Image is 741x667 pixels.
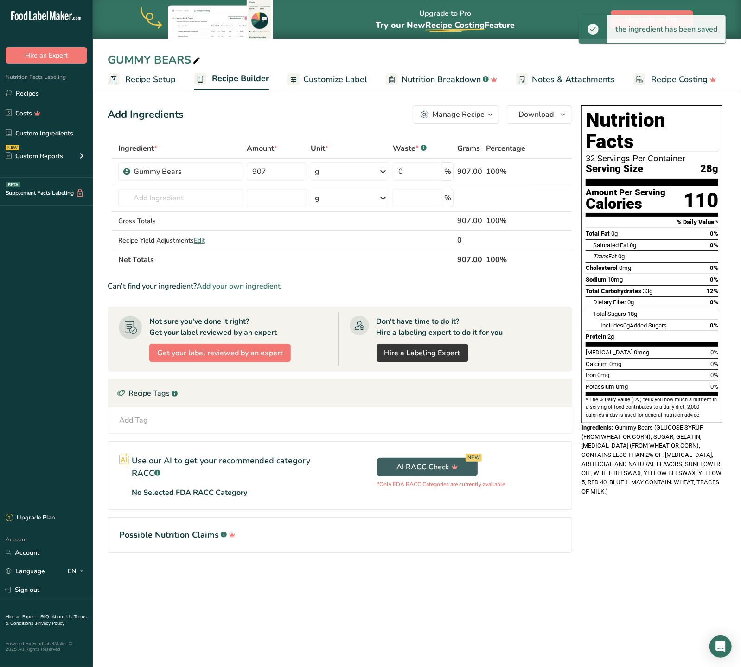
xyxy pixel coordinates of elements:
[132,487,247,498] p: No Selected FDA RACC Category
[134,166,238,177] div: Gummy Bears
[586,264,618,271] span: Cholesterol
[518,109,554,120] span: Download
[132,455,329,480] p: Use our AI to get your recommended category RACC
[457,215,482,226] div: 907.00
[710,372,718,378] span: 0%
[607,333,614,340] span: 2g
[586,276,606,283] span: Sodium
[116,250,455,269] th: Net Totals
[119,415,148,426] div: Add Tag
[507,105,572,124] button: Download
[607,15,726,43] div: the ingredient has been saved
[710,230,718,237] span: 0%
[586,383,614,390] span: Potassium
[377,458,478,476] button: AI RACC Check NEW
[6,182,20,187] div: BETA
[586,197,665,211] div: Calories
[149,344,291,362] button: Get your label reviewed by an expert
[486,215,528,226] div: 100%
[607,276,623,283] span: 10mg
[619,264,631,271] span: 0mg
[386,69,498,90] a: Nutrition Breakdown
[593,299,626,306] span: Dietary Fiber
[611,230,618,237] span: 0g
[710,276,718,283] span: 0%
[586,188,665,197] div: Amount Per Serving
[586,360,608,367] span: Calcium
[626,14,678,25] span: Upgrade to Pro
[586,217,718,228] section: % Daily Value *
[710,264,718,271] span: 0%
[581,424,722,495] span: Gummy Bears (GLUCOSE SYRUP (FROM WHEAT OR CORN), SUGAR, GELATIN, [MEDICAL_DATA] (FROM WHEAT OR CO...
[710,242,718,249] span: 0%
[586,396,718,419] section: * The % Daily Value (DV) tells you how much a nutrient in a serving of food contributes to a dail...
[706,288,718,295] span: 12%
[532,73,615,86] span: Notes & Attachments
[6,641,87,652] div: Powered By FoodLabelMaker © 2025 All Rights Reserved
[212,72,269,85] span: Recipe Builder
[484,250,530,269] th: 100%
[425,19,485,31] span: Recipe Costing
[118,236,243,245] div: Recipe Yield Adjustments
[194,236,205,245] span: Edit
[581,424,613,431] span: Ingredients:
[108,51,202,68] div: GUMMY BEARS
[586,163,643,175] span: Serving Size
[600,322,667,329] span: Includes Added Sugars
[586,333,606,340] span: Protein
[457,143,480,154] span: Grams
[710,360,718,367] span: 0%
[611,10,693,29] button: Upgrade to Pro
[586,154,718,163] div: 32 Servings Per Container
[709,635,732,658] div: Open Intercom Messenger
[700,163,718,175] span: 28g
[486,143,525,154] span: Percentage
[6,614,38,620] a: Hire an Expert .
[6,145,19,150] div: NEW
[36,620,64,627] a: Privacy Policy
[247,143,277,154] span: Amount
[377,316,503,338] div: Don't have time to do it? Hire a labeling expert to do it for you
[618,253,625,260] span: 0g
[194,68,269,90] a: Recipe Builder
[68,566,87,577] div: EN
[118,189,243,207] input: Add Ingredient
[287,69,367,90] a: Customize Label
[633,69,716,90] a: Recipe Costing
[108,69,176,90] a: Recipe Setup
[593,310,626,317] span: Total Sugars
[377,344,468,362] a: Hire a Labeling Expert
[197,281,281,292] span: Add your own ingredient
[586,372,596,378] span: Iron
[623,322,630,329] span: 0g
[586,288,641,295] span: Total Carbohydrates
[710,383,718,390] span: 0%
[586,349,632,356] span: [MEDICAL_DATA]
[597,372,609,378] span: 0mg
[634,349,649,356] span: 0mcg
[6,47,87,64] button: Hire an Expert
[616,383,628,390] span: 0mg
[157,347,283,359] span: Get your label reviewed by an expert
[6,513,55,523] div: Upgrade Plan
[6,151,63,161] div: Custom Reports
[593,242,628,249] span: Saturated Fat
[516,69,615,90] a: Notes & Attachments
[40,614,51,620] a: FAQ .
[303,73,367,86] span: Customize Label
[108,107,184,122] div: Add Ingredients
[311,143,328,154] span: Unit
[586,109,718,152] h1: Nutrition Facts
[432,109,485,120] div: Manage Recipe
[315,192,319,204] div: g
[108,379,572,407] div: Recipe Tags
[455,250,484,269] th: 907.00
[651,73,708,86] span: Recipe Costing
[376,0,515,39] div: Upgrade to Pro
[118,143,157,154] span: Ingredient
[118,216,243,226] div: Gross Totals
[710,349,718,356] span: 0%
[125,73,176,86] span: Recipe Setup
[457,235,482,246] div: 0
[397,462,458,473] span: AI RACC Check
